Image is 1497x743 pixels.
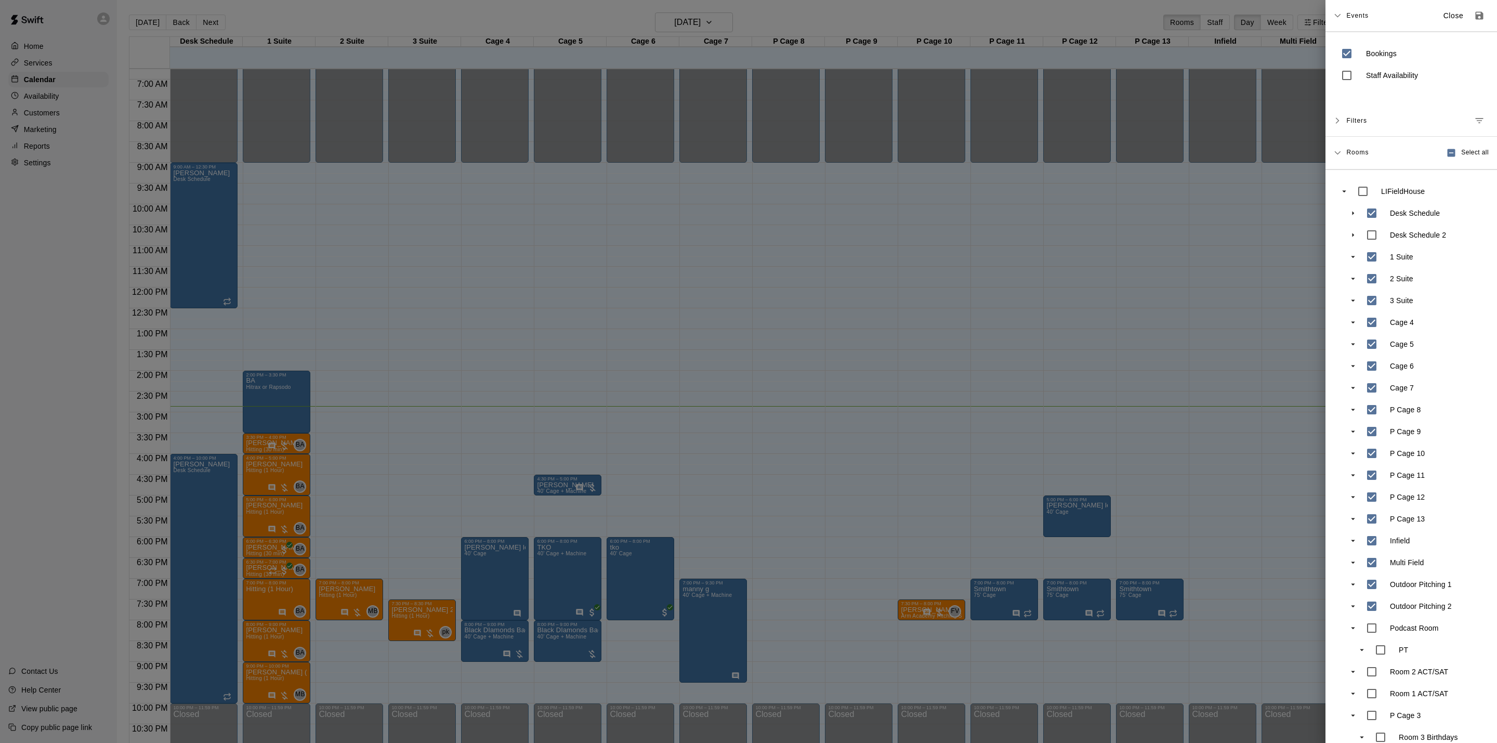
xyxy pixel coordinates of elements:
p: 1 Suite [1390,252,1413,262]
p: 3 Suite [1390,295,1413,306]
p: P Cage 13 [1390,514,1425,524]
span: Events [1346,6,1369,25]
p: LIFieldHouse [1381,186,1425,197]
p: Desk Schedule 2 [1390,230,1446,240]
p: Bookings [1366,48,1397,59]
p: Podcast Room [1390,623,1439,633]
p: Room 1 ACT/SAT [1390,688,1448,699]
span: Rooms [1346,148,1369,156]
p: P Cage 8 [1390,405,1421,415]
span: Filters [1346,111,1367,130]
p: Cage 5 [1390,339,1414,349]
button: Close sidebar [1437,7,1470,24]
p: PT [1399,645,1408,655]
p: P Cage 9 [1390,426,1421,437]
p: P Cage 12 [1390,492,1425,502]
div: RoomsSelect all [1325,137,1497,170]
p: Cage 6 [1390,361,1414,371]
p: P Cage 11 [1390,470,1425,480]
p: P Cage 3 [1390,710,1421,721]
p: Infield [1390,536,1410,546]
p: Cage 7 [1390,383,1414,393]
p: Close [1443,10,1464,21]
p: Room 2 ACT/SAT [1390,667,1448,677]
p: Desk Schedule [1390,208,1440,218]
div: FiltersManage filters [1325,105,1497,137]
p: Outdoor Pitching 1 [1390,579,1452,590]
p: 2 Suite [1390,273,1413,284]
p: Multi Field [1390,557,1424,568]
p: Cage 4 [1390,317,1414,328]
p: Room 3 Birthdays [1399,732,1458,742]
button: Save as default view [1470,6,1489,25]
p: Staff Availability [1366,70,1418,81]
span: Select all [1461,148,1489,158]
p: P Cage 10 [1390,448,1425,459]
button: Manage filters [1470,111,1489,130]
p: Outdoor Pitching 2 [1390,601,1452,611]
